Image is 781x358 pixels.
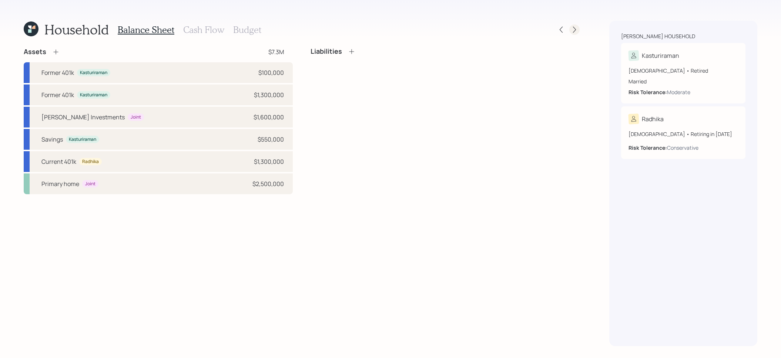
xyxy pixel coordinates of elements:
h3: Balance Sheet [118,24,174,35]
b: Risk Tolerance: [629,89,667,96]
div: Radhika [82,159,99,165]
div: Former 401k [41,68,74,77]
div: Primary home [41,179,79,188]
div: Kasturiraman [80,70,107,76]
h4: Assets [24,48,46,56]
div: Kasturiraman [80,92,107,98]
div: Joint [131,114,141,120]
div: $550,000 [258,135,284,144]
div: Moderate [667,88,690,96]
div: $1,300,000 [254,157,284,166]
div: Married [629,77,738,85]
div: Radhika [642,115,664,123]
h4: Liabilities [311,47,342,56]
div: $2,500,000 [252,179,284,188]
div: Joint [85,181,95,187]
div: $1,300,000 [254,90,284,99]
div: Kasturiraman [69,136,96,143]
div: $7.3M [268,47,284,56]
b: Risk Tolerance: [629,144,667,151]
div: Savings [41,135,63,144]
div: [DEMOGRAPHIC_DATA] • Retired [629,67,738,74]
div: Former 401k [41,90,74,99]
div: Kasturiraman [642,51,679,60]
div: [PERSON_NAME] Investments [41,113,125,122]
h1: Household [44,21,109,37]
div: $1,600,000 [254,113,284,122]
div: Current 401k [41,157,76,166]
h3: Budget [233,24,261,35]
div: [DEMOGRAPHIC_DATA] • Retiring in [DATE] [629,130,738,138]
h3: Cash Flow [183,24,224,35]
div: $100,000 [258,68,284,77]
div: Conservative [667,144,698,152]
div: [PERSON_NAME] household [621,33,695,40]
